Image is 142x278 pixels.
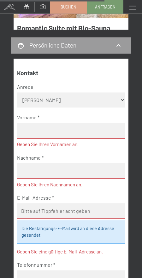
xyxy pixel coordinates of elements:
h3: Romantic Suite mit Bio-Sauna [17,23,128,33]
input: Bitte auf Tippfehler acht geben [17,203,125,219]
label: E-Mail-Adresse [17,194,120,201]
a: Buchen [50,0,86,14]
label: Telefonnummer [17,261,120,268]
label: Vorname [17,114,120,121]
label: Nachname [17,154,120,161]
label: Anrede [17,83,120,90]
a: Anfragen [87,0,123,14]
div: Die Bestätigungs-E-Mail wird an diese Adresse gesendet. [17,220,125,244]
div: Geben Sie Ihren Vornamen an. [17,141,125,148]
h2: Persönliche Daten [29,42,76,49]
div: Geben Sie Ihren Nachnamen an. [17,181,125,188]
span: Anfragen [95,4,115,10]
div: Geben Sie eine gültige E-Mail-Adresse an. [17,248,125,255]
legend: Kontakt [17,69,38,77]
span: Buchen [61,4,76,10]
